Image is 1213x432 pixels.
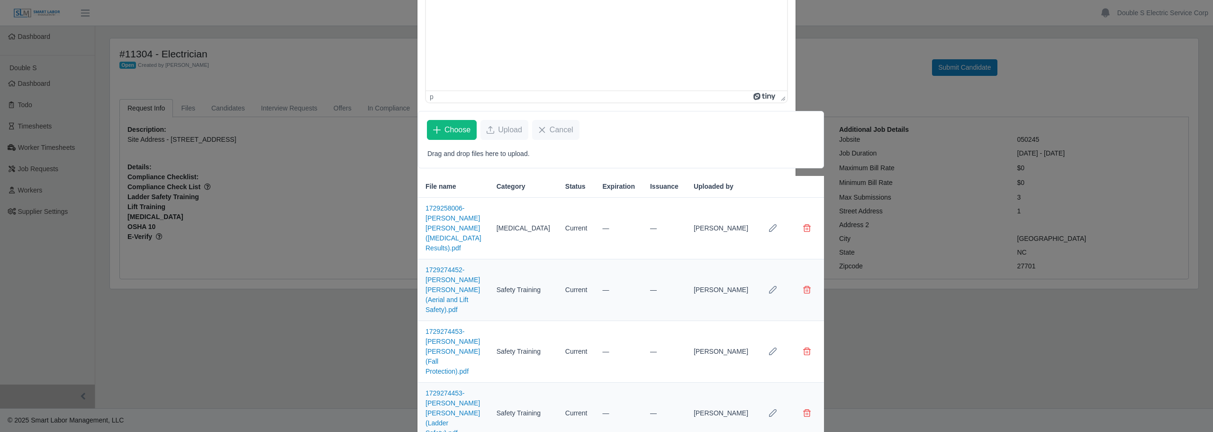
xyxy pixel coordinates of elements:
[777,91,787,102] div: Press the Up and Down arrow keys to resize the editor.
[643,198,686,259] td: —
[797,280,816,299] button: Delete file
[797,404,816,423] button: Delete file
[565,182,586,192] span: Status
[595,321,642,383] td: —
[686,321,756,383] td: [PERSON_NAME]
[595,259,642,321] td: —
[686,198,756,259] td: [PERSON_NAME]
[650,182,679,192] span: Issuance
[425,266,480,313] a: 1729274452-[PERSON_NAME] [PERSON_NAME] (Aerial and Lift Safety).pdf
[797,219,816,238] button: Delete file
[763,342,782,361] button: Row Edit
[550,124,573,136] span: Cancel
[686,259,756,321] td: [PERSON_NAME]
[602,182,634,192] span: Expiration
[797,342,816,361] button: Delete file
[444,124,471,136] span: Choose
[425,328,480,375] a: 1729274453-[PERSON_NAME] [PERSON_NAME] (Fall Protection).pdf
[763,404,782,423] button: Row Edit
[753,93,777,101] a: Powered by Tiny
[558,198,595,259] td: Current
[694,182,733,192] span: Uploaded by
[489,198,558,259] td: [MEDICAL_DATA]
[558,259,595,321] td: Current
[497,182,525,192] span: Category
[643,259,686,321] td: —
[498,124,522,136] span: Upload
[532,120,579,140] button: Cancel
[480,120,528,140] button: Upload
[595,198,642,259] td: —
[427,149,815,159] p: Drag and drop files here to upload.
[489,321,558,383] td: Safety Training
[643,321,686,383] td: —
[763,280,782,299] button: Row Edit
[763,219,782,238] button: Row Edit
[425,182,456,192] span: File name
[427,120,477,140] button: Choose
[558,321,595,383] td: Current
[425,204,481,252] a: 1729258006-[PERSON_NAME] [PERSON_NAME] ([MEDICAL_DATA] Results).pdf
[489,259,558,321] td: Safety Training
[430,93,434,101] div: p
